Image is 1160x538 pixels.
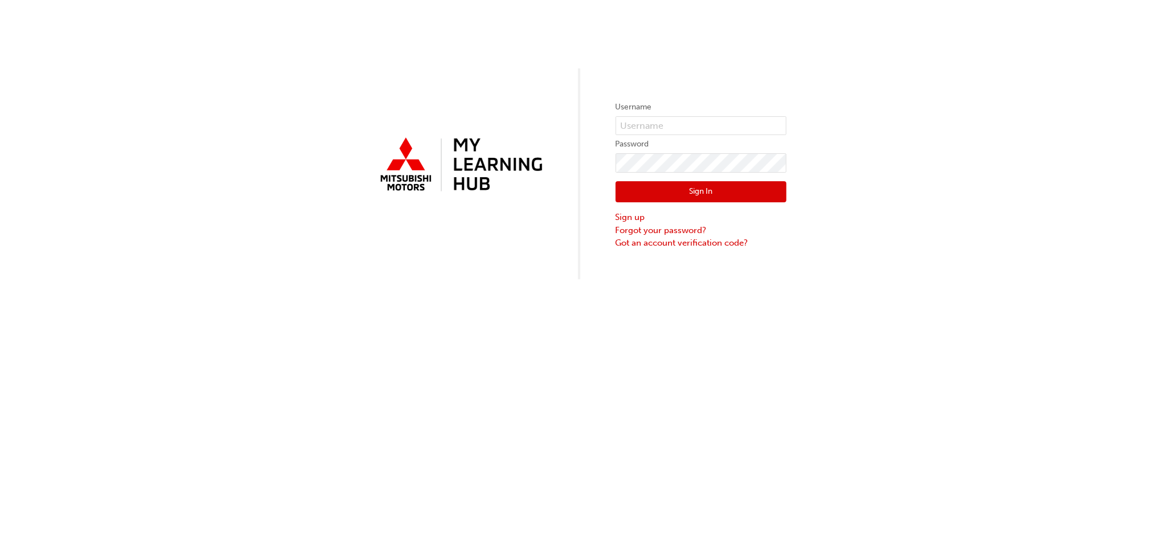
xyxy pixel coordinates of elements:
label: Username [616,100,786,114]
input: Username [616,116,786,136]
a: Forgot your password? [616,224,786,237]
a: Got an account verification code? [616,237,786,250]
a: Sign up [616,211,786,224]
label: Password [616,137,786,151]
button: Sign In [616,181,786,203]
img: mmal [374,133,545,198]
